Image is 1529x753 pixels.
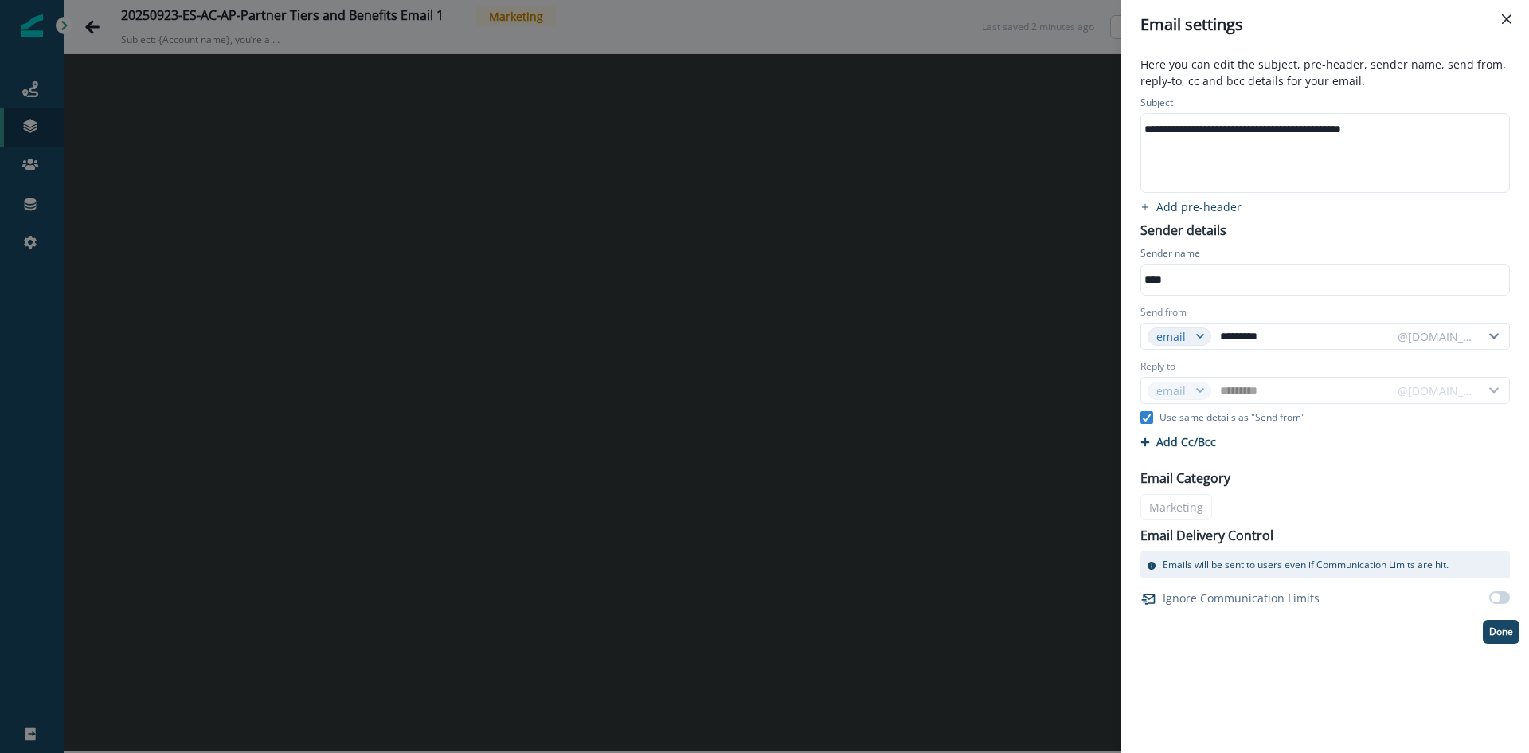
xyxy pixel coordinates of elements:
[1159,410,1305,425] p: Use same details as "Send from"
[1140,13,1510,37] div: Email settings
[1156,328,1188,345] div: email
[1131,218,1236,240] p: Sender details
[1140,305,1187,320] label: Send from
[1140,246,1200,264] p: Sender name
[1398,328,1474,345] div: @[DOMAIN_NAME]
[1489,626,1513,637] p: Done
[1140,359,1175,374] label: Reply to
[1163,558,1449,572] p: Emails will be sent to users even if Communication Limits are hit.
[1483,620,1519,644] button: Done
[1140,434,1216,449] button: Add Cc/Bcc
[1140,96,1173,113] p: Subject
[1163,590,1320,606] p: Ignore Communication Limits
[1131,56,1519,92] p: Here you can edit the subject, pre-header, sender name, send from, reply-to, cc and bcc details f...
[1140,526,1273,545] p: Email Delivery Control
[1131,199,1251,214] button: add preheader
[1494,6,1519,32] button: Close
[1140,469,1230,488] p: Email Category
[1156,199,1242,214] p: Add pre-header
